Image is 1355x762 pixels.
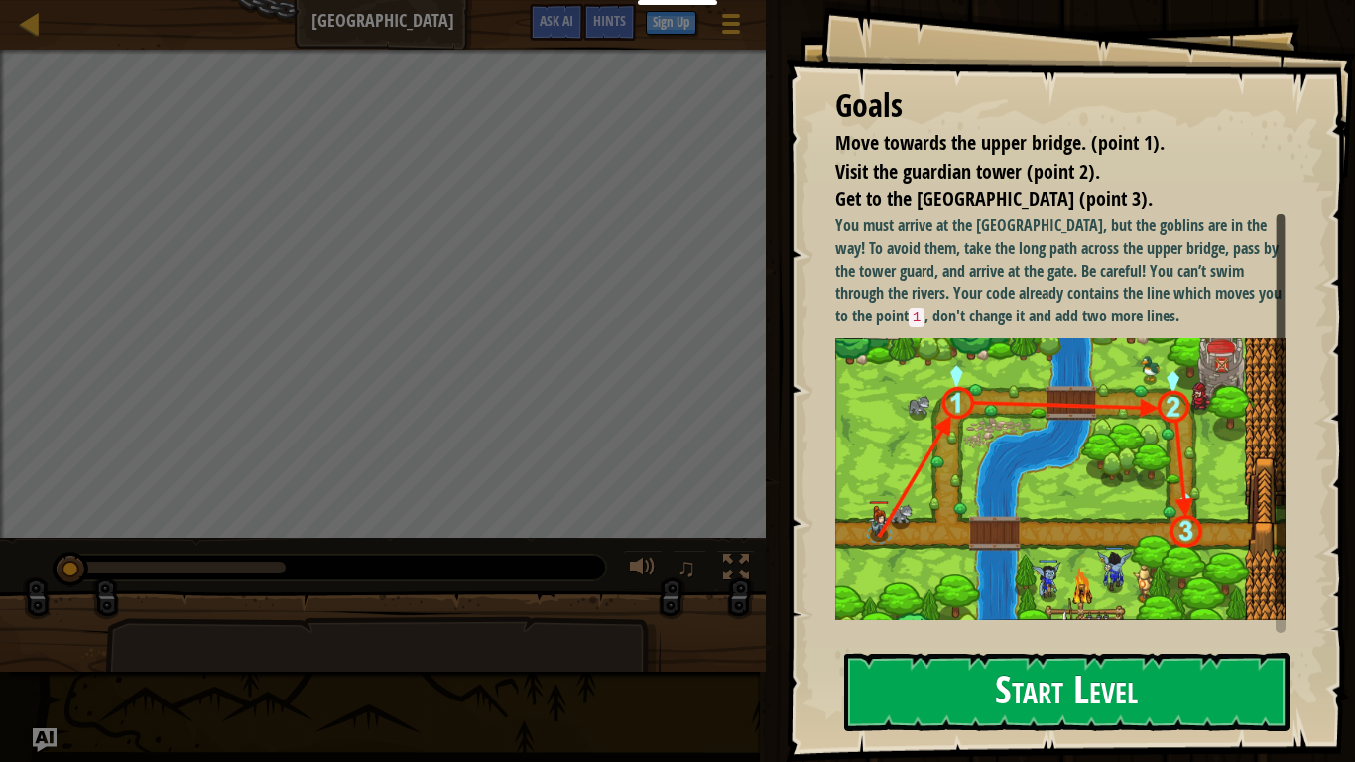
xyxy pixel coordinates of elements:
button: Show game menu [706,4,756,51]
button: Ask AI [33,728,57,752]
button: Sign Up [646,11,696,35]
div: Goals [835,83,1286,129]
code: 1 [909,308,925,327]
p: Move to point , the guard tower , and the gate . [835,630,1286,654]
li: Visit the guardian tower (point 2). [810,158,1281,187]
button: Start Level [844,653,1290,731]
button: Toggle fullscreen [716,550,756,590]
button: Ask AI [530,4,583,41]
span: Visit the guardian tower (point 2). [835,158,1100,185]
span: Ask AI [540,11,573,30]
li: Get to the town gate (point 3). [810,186,1281,214]
li: Move towards the upper bridge. (point 1). [810,129,1281,158]
img: Old town road [835,338,1286,620]
code: 1 [924,633,940,653]
button: ♫ [673,550,706,590]
span: Hints [593,11,626,30]
button: Adjust volume [623,550,663,590]
p: You must arrive at the [GEOGRAPHIC_DATA], but the goblins are in the way! To avoid them, take the... [835,214,1286,328]
code: 3 [1148,633,1165,653]
span: ♫ [677,553,696,582]
span: Move towards the upper bridge. (point 1). [835,129,1165,156]
span: Get to the [GEOGRAPHIC_DATA] (point 3). [835,186,1153,212]
code: 2 [1047,633,1063,653]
